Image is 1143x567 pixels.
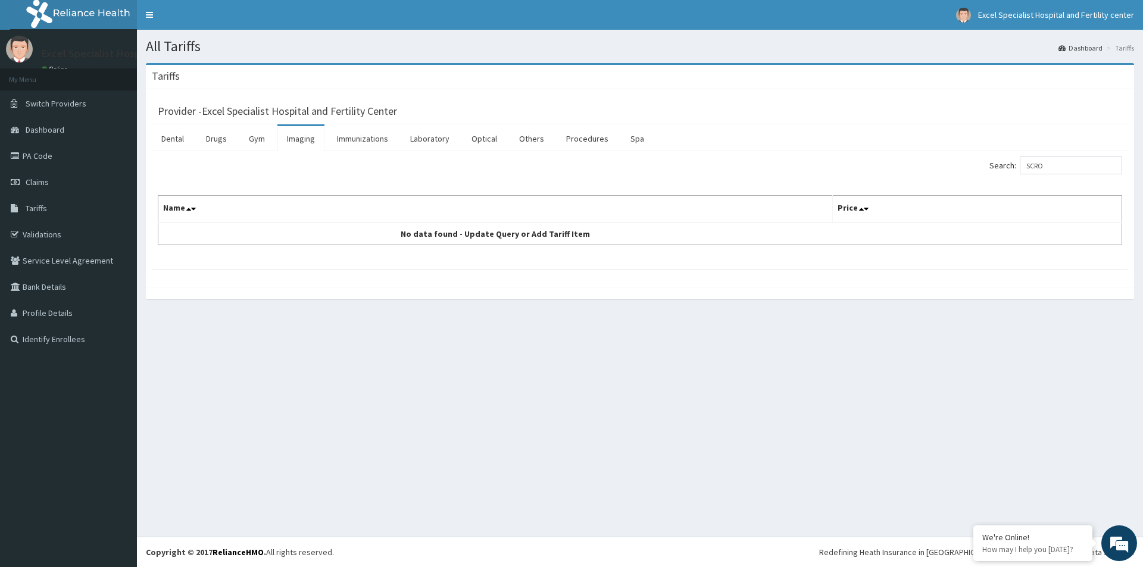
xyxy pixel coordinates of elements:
span: Dashboard [26,124,64,135]
span: Excel Specialist Hospital and Fertility center [978,10,1134,20]
th: Name [158,196,833,223]
h1: All Tariffs [146,39,1134,54]
a: Laboratory [401,126,459,151]
h3: Tariffs [152,71,180,82]
div: We're Online! [982,532,1083,543]
p: Excel Specialist Hospital and Fertility center [42,48,249,59]
a: Spa [621,126,654,151]
img: User Image [6,36,33,62]
a: Dental [152,126,193,151]
li: Tariffs [1104,43,1134,53]
a: Dashboard [1058,43,1103,53]
div: Redefining Heath Insurance in [GEOGRAPHIC_DATA] using Telemedicine and Data Science! [819,546,1134,558]
span: Switch Providers [26,98,86,109]
span: Tariffs [26,203,47,214]
a: Online [42,65,70,73]
a: Drugs [196,126,236,151]
input: Search: [1020,156,1122,174]
a: Imaging [277,126,324,151]
td: No data found - Update Query or Add Tariff Item [158,223,833,245]
a: Optical [462,126,507,151]
p: How may I help you today? [982,544,1083,555]
strong: Copyright © 2017 . [146,547,266,557]
th: Price [833,196,1122,223]
a: Immunizations [327,126,398,151]
label: Search: [989,156,1122,174]
span: Claims [26,177,49,187]
h3: Provider - Excel Specialist Hospital and Fertility Center [158,106,397,117]
img: User Image [956,8,971,23]
a: Gym [239,126,274,151]
a: RelianceHMO [213,547,264,557]
a: Others [510,126,554,151]
a: Procedures [557,126,618,151]
footer: All rights reserved. [137,537,1143,567]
